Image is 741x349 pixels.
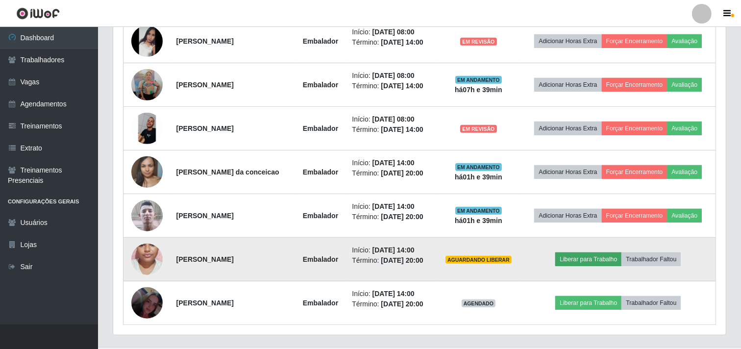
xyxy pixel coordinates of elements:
strong: [PERSON_NAME] [176,299,234,307]
img: 1747678761678.jpeg [131,69,163,100]
button: Avaliação [667,165,702,179]
button: Avaliação [667,34,702,48]
button: Forçar Encerramento [602,209,667,223]
button: Adicionar Horas Extra [534,165,601,179]
li: Início: [352,114,430,125]
span: EM ANDAMENTO [455,76,502,84]
strong: Embalador [303,37,338,45]
time: [DATE] 08:00 [372,115,415,123]
strong: Embalador [303,81,338,89]
li: Início: [352,158,430,168]
strong: Embalador [303,212,338,220]
button: Forçar Encerramento [602,122,667,135]
button: Liberar para Trabalho [555,252,621,266]
button: Forçar Encerramento [602,34,667,48]
button: Liberar para Trabalho [555,296,621,310]
button: Forçar Encerramento [602,78,667,92]
time: [DATE] 14:00 [372,159,415,167]
img: 1745859119141.jpeg [131,25,163,57]
strong: [PERSON_NAME] [176,212,234,220]
strong: Embalador [303,125,338,132]
button: Adicionar Horas Extra [534,209,601,223]
li: Término: [352,37,430,48]
li: Término: [352,299,430,309]
img: 1752311945610.jpeg [131,137,163,207]
li: Início: [352,289,430,299]
button: Avaliação [667,78,702,92]
strong: [PERSON_NAME] da conceicao [176,168,279,176]
span: AGENDADO [462,299,496,307]
button: Forçar Encerramento [602,165,667,179]
button: Trabalhador Faltou [621,252,681,266]
time: [DATE] 14:00 [372,290,415,298]
li: Início: [352,27,430,37]
span: EM ANDAMENTO [455,207,502,215]
strong: Embalador [303,255,338,263]
img: 1753549849185.jpeg [131,113,163,144]
li: Início: [352,201,430,212]
span: AGUARDANDO LIBERAR [445,256,512,264]
time: [DATE] 14:00 [372,202,415,210]
span: EM REVISÃO [460,38,496,46]
strong: [PERSON_NAME] [176,125,234,132]
time: [DATE] 14:00 [381,125,423,133]
strong: [PERSON_NAME] [176,81,234,89]
li: Término: [352,255,430,266]
button: Trabalhador Faltou [621,296,681,310]
li: Início: [352,245,430,255]
li: Término: [352,81,430,91]
time: [DATE] 20:00 [381,300,423,308]
time: [DATE] 20:00 [381,213,423,221]
strong: [PERSON_NAME] [176,255,234,263]
button: Avaliação [667,209,702,223]
strong: há 01 h e 39 min [455,217,502,224]
span: EM ANDAMENTO [455,163,502,171]
li: Início: [352,71,430,81]
time: [DATE] 08:00 [372,28,415,36]
button: Adicionar Horas Extra [534,122,601,135]
time: [DATE] 14:00 [372,246,415,254]
img: 1713530929914.jpeg [131,224,163,294]
img: 1713526762317.jpeg [131,195,163,236]
strong: Embalador [303,299,338,307]
button: Adicionar Horas Extra [534,78,601,92]
button: Adicionar Horas Extra [534,34,601,48]
time: [DATE] 20:00 [381,256,423,264]
img: CoreUI Logo [16,7,60,20]
time: [DATE] 14:00 [381,82,423,90]
li: Término: [352,125,430,135]
img: 1750085775570.jpeg [131,275,163,331]
time: [DATE] 14:00 [381,38,423,46]
strong: há 07 h e 39 min [455,86,502,94]
strong: há 01 h e 39 min [455,173,502,181]
button: Avaliação [667,122,702,135]
li: Término: [352,168,430,178]
strong: [PERSON_NAME] [176,37,234,45]
strong: Embalador [303,168,338,176]
span: EM REVISÃO [460,125,496,133]
time: [DATE] 20:00 [381,169,423,177]
li: Término: [352,212,430,222]
time: [DATE] 08:00 [372,72,415,79]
